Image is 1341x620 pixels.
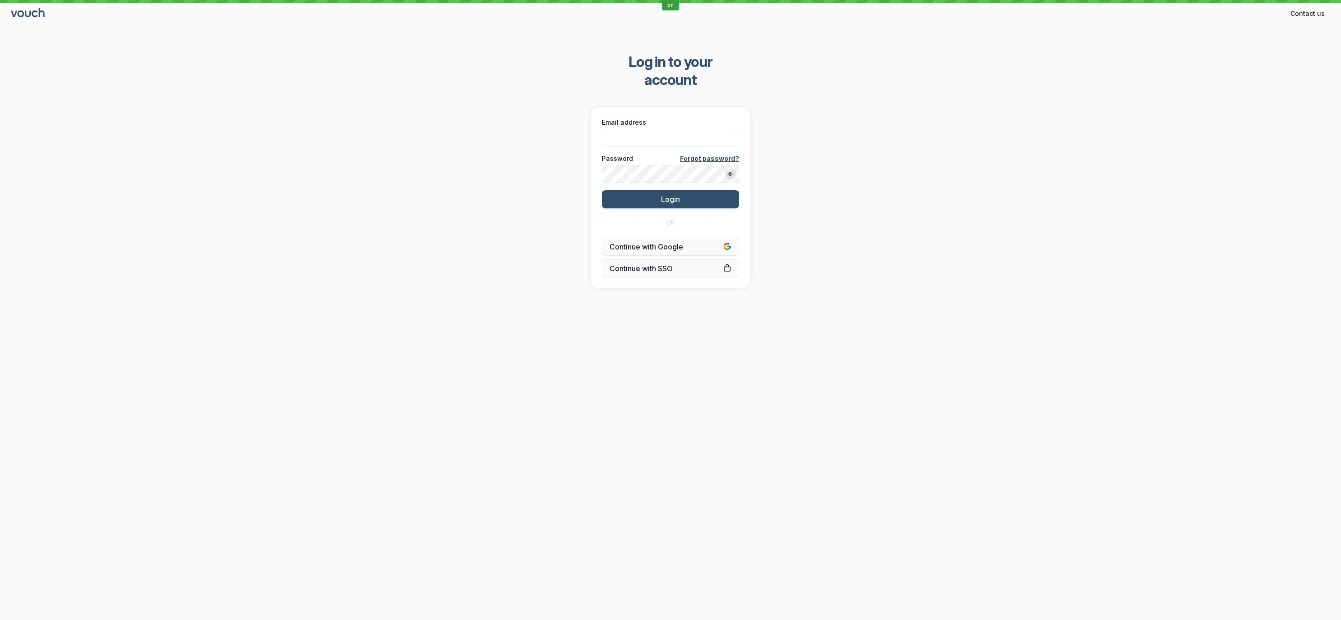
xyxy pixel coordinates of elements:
span: Contact us [1290,9,1325,18]
a: Continue with SSO [602,259,739,277]
button: Login [602,190,739,208]
span: Log in to your account [603,53,738,89]
span: Email address [602,118,646,127]
button: Contact us [1285,6,1330,21]
button: Continue with Google [602,238,739,256]
a: Forgot password? [680,154,739,163]
span: OR [666,219,675,226]
span: Password [602,154,633,163]
button: Show password [725,169,736,179]
span: Login [661,195,680,204]
span: Continue with Google [610,242,731,251]
a: Go to sign in [11,10,46,18]
span: Continue with SSO [610,264,731,273]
